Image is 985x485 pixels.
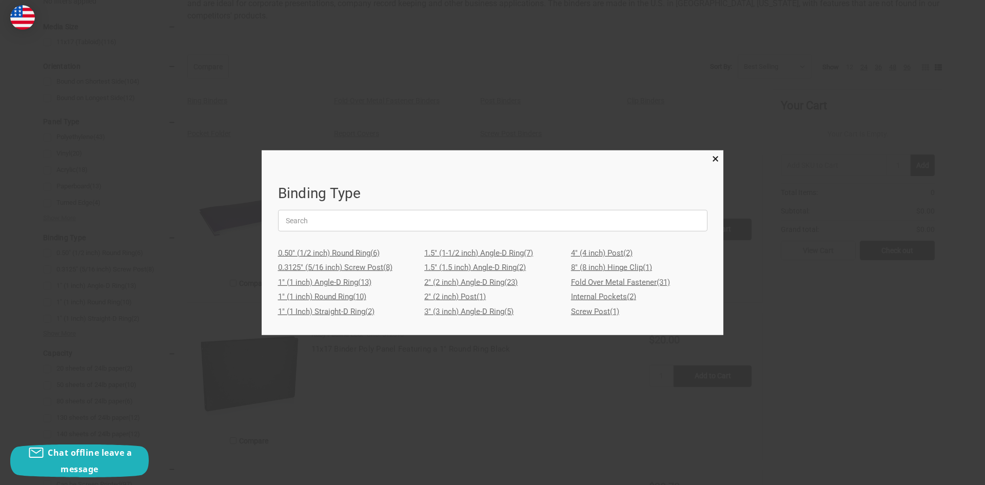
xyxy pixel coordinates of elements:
span: (1) [477,292,486,301]
a: Close [710,152,721,163]
a: 1" (1 inch) Round Ring(10) [278,289,415,304]
span: × [712,151,719,166]
a: 1.5" (1-1/2 inch) Angle-D Ring(7) [424,246,561,261]
span: (23) [504,278,518,287]
input: Search [278,210,707,231]
a: 4" (4 inch) Post(2) [571,246,707,261]
a: 8" (8 inch) Hinge Clip(1) [571,260,707,275]
a: Fold Over Metal Fastener(31) [571,275,707,290]
span: (2) [623,248,633,258]
span: (7) [524,248,533,258]
span: (6) [370,248,380,258]
span: (1) [610,307,619,316]
a: 2" (2 inch) Post(1) [424,289,561,304]
a: Internal Pockets(2) [571,289,707,304]
span: (31) [657,278,670,287]
span: (10) [353,292,366,301]
span: (8) [383,263,392,272]
a: 1" (1 inch) Angle-D Ring(13) [278,275,415,290]
span: Chat offline leave a message [48,447,132,475]
h1: Binding Type [278,183,707,204]
a: Screw Post(1) [571,304,707,319]
span: (2) [365,307,375,316]
span: (2) [627,292,636,301]
img: duty and tax information for United States [10,5,35,30]
span: (5) [504,307,514,316]
a: 2" (2 inch) Angle-D Ring(23) [424,275,561,290]
a: 0.50" (1/2 inch) Round Ring(6) [278,246,415,261]
span: (1) [643,263,652,272]
a: 1" (1 Inch) Straight-D Ring(2) [278,304,415,319]
span: (2) [517,263,526,272]
span: (13) [358,278,371,287]
a: 0.3125" (5/16 inch) Screw Post(8) [278,260,415,275]
a: 3" (3 inch) Angle-D Ring(5) [424,304,561,319]
button: Chat offline leave a message [10,444,149,477]
a: 1.5" (1.5 inch) Angle-D Ring(2) [424,260,561,275]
